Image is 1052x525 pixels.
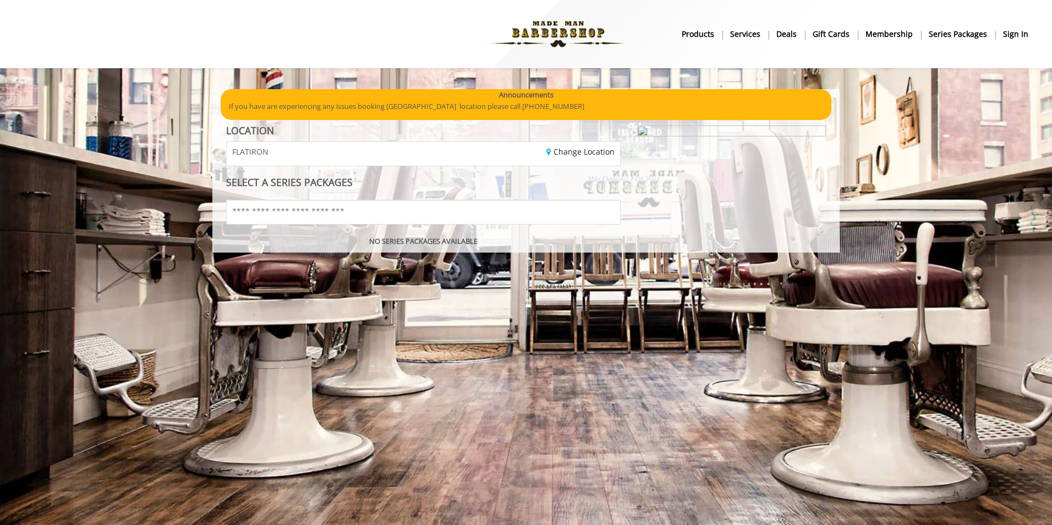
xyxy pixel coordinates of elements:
[921,26,995,42] a: Series packagesSeries packages
[682,28,714,40] b: products
[805,26,858,42] a: Gift cardsgift cards
[546,146,615,157] a: Change Location
[1003,28,1028,40] b: sign in
[483,4,634,64] img: Made Man Barbershop logo
[865,28,913,40] b: Membership
[232,147,269,156] span: FLATIRON
[995,26,1036,42] a: sign insign in
[226,124,274,137] b: LOCATION
[674,26,722,42] a: Productsproducts
[929,28,987,40] b: Series packages
[369,236,478,246] b: NO SERIES PACKAGES AVAILABLE
[499,89,554,101] b: Announcements
[722,26,769,42] a: ServicesServices
[229,101,823,112] p: If you have are experiencing any issues booking [GEOGRAPHIC_DATA] location please call [PHONE_NUM...
[813,28,850,40] b: gift cards
[858,26,921,42] a: MembershipMembership
[776,28,797,40] b: Deals
[226,177,353,188] label: SELECT A SERIES PACKAGES
[769,26,805,42] a: DealsDeals
[730,28,760,40] b: Services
